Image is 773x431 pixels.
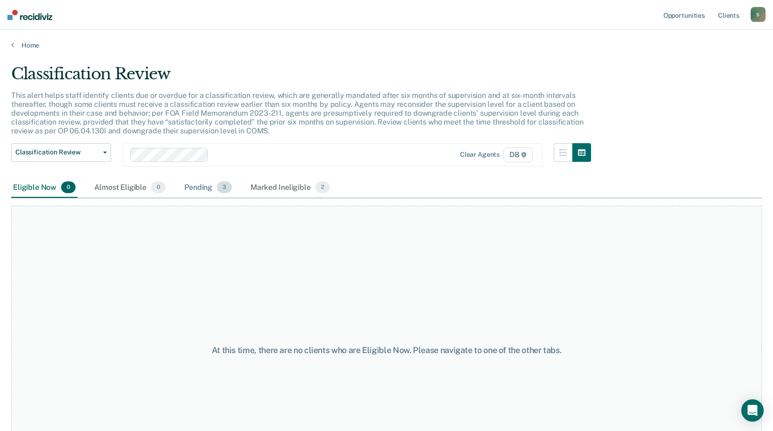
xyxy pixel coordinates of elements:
[182,178,234,198] div: Pending3
[92,178,167,198] div: Almost Eligible0
[11,178,77,198] div: Eligible Now0
[217,181,232,194] span: 3
[11,41,762,49] a: Home
[460,151,500,159] div: Clear agents
[15,148,99,156] span: Classification Review
[61,181,76,194] span: 0
[151,181,166,194] span: 0
[7,10,52,20] img: Recidiviz
[199,345,574,355] div: At this time, there are no clients who are Eligible Now. Please navigate to one of the other tabs.
[249,178,332,198] div: Marked Ineligible2
[11,91,583,136] p: This alert helps staff identify clients due or overdue for a classification review, which are gen...
[11,143,111,162] button: Classification Review
[11,64,591,91] div: Classification Review
[751,7,766,22] button: S
[741,399,764,422] div: Open Intercom Messenger
[503,147,533,162] span: D8
[315,181,330,194] span: 2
